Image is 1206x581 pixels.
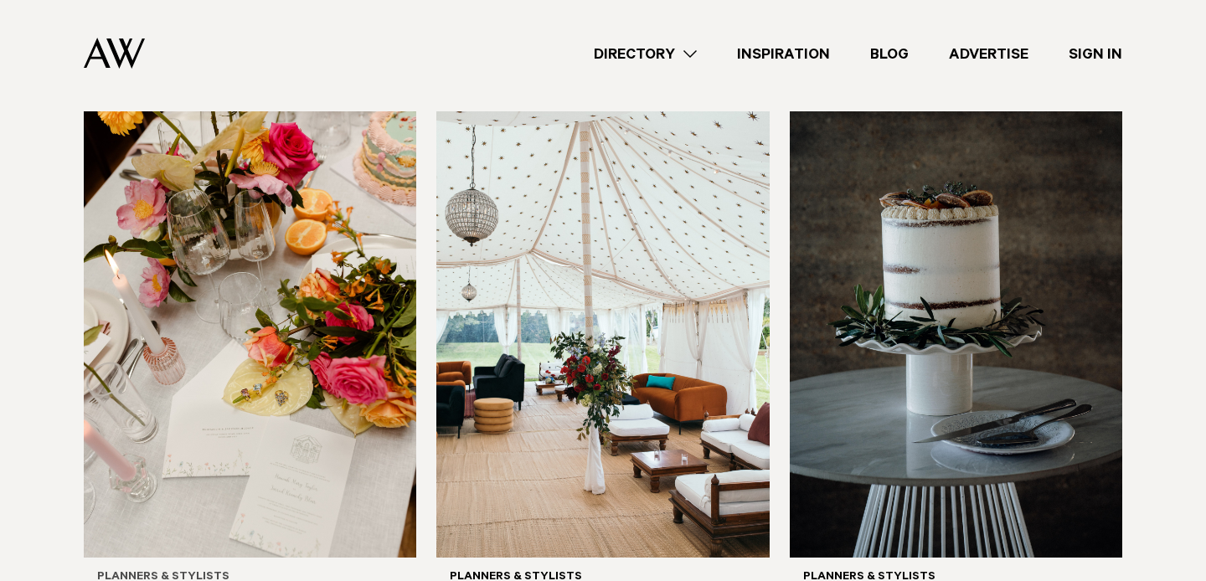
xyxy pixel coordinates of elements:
img: Auckland Weddings Planners & Stylists | VNILLA EVENTS [84,111,416,558]
img: Auckland Weddings Planners & Stylists | Oh! Such Style [436,111,769,558]
a: Blog [850,43,929,65]
img: Auckland Weddings Logo [84,38,145,69]
a: Sign In [1049,43,1142,65]
a: Inspiration [717,43,850,65]
a: Advertise [929,43,1049,65]
a: Directory [574,43,717,65]
img: Auckland Weddings Planners & Stylists | Indigo Waiheke [790,111,1122,558]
